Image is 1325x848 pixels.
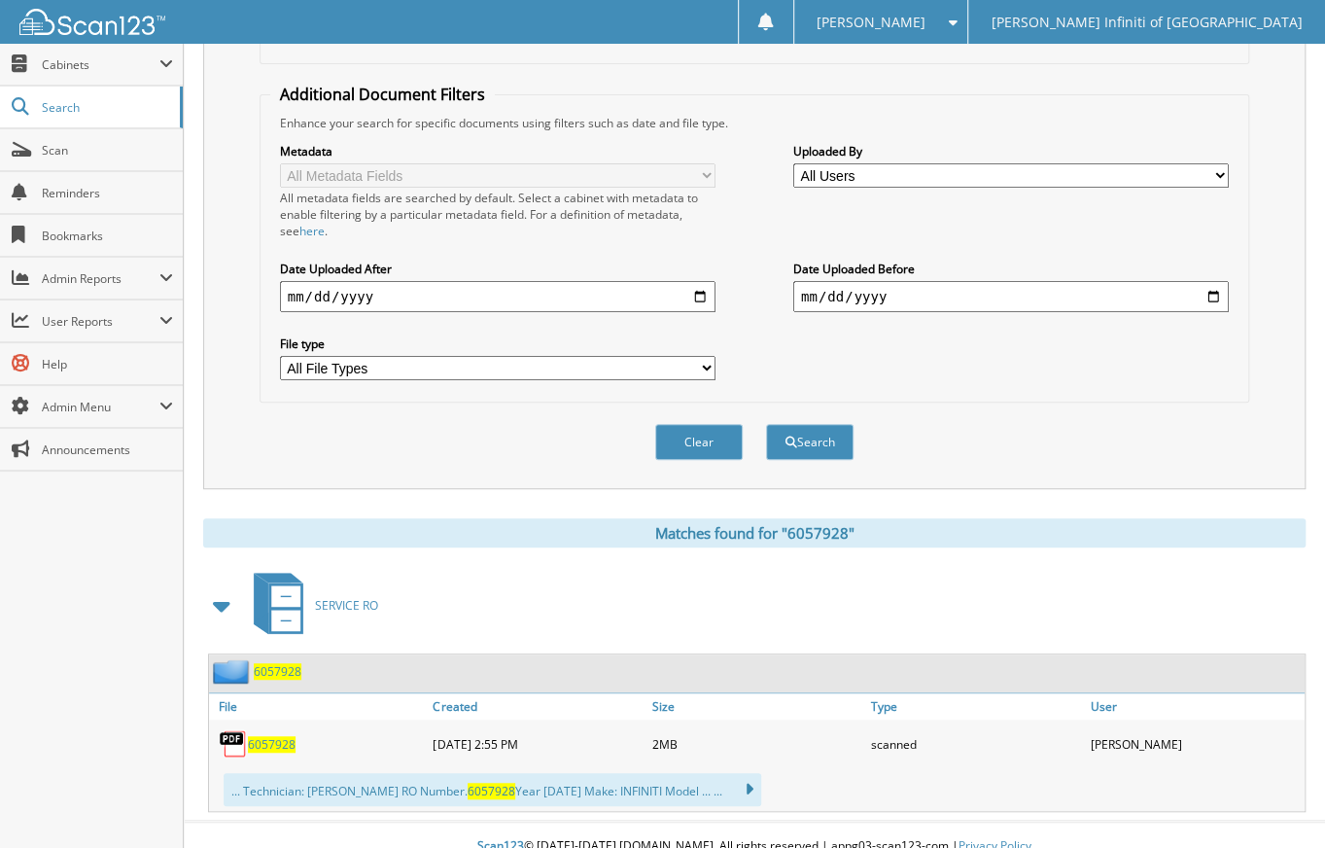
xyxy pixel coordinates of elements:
img: PDF.png [219,729,248,759]
label: Metadata [280,143,715,159]
div: ... Technician: [PERSON_NAME] RO Number. Year [DATE] Make: INFINITI Model ... ... [224,773,761,806]
span: Cabinets [42,56,159,73]
div: Enhance your search for specific documents using filters such as date and file type. [270,115,1239,131]
div: [PERSON_NAME] [1086,724,1305,763]
button: Search [766,424,854,460]
label: File type [280,336,715,352]
iframe: Chat Widget [1228,755,1325,848]
div: 2MB [647,724,866,763]
a: SERVICE RO [242,567,378,644]
a: 6057928 [254,663,301,680]
a: Type [866,693,1085,720]
span: Search [42,99,170,116]
div: All metadata fields are searched by default. Select a cabinet with metadata to enable filtering b... [280,190,715,239]
div: Matches found for "6057928" [203,518,1306,548]
span: Help [42,356,173,372]
span: User Reports [42,313,159,330]
label: Uploaded By [793,143,1229,159]
span: Bookmarks [42,228,173,244]
span: SERVICE RO [315,597,378,614]
label: Date Uploaded After [280,261,715,277]
legend: Additional Document Filters [270,84,495,105]
span: Announcements [42,442,173,458]
a: Created [428,693,646,720]
span: 6057928 [468,783,515,799]
a: File [209,693,428,720]
span: Admin Reports [42,270,159,287]
span: Scan [42,142,173,159]
div: [DATE] 2:55 PM [428,724,646,763]
a: Size [647,693,866,720]
span: [PERSON_NAME] Infiniti of [GEOGRAPHIC_DATA] [991,17,1302,28]
span: Reminders [42,185,173,201]
a: here [299,223,325,239]
input: end [793,281,1229,312]
span: Admin Menu [42,399,159,415]
input: start [280,281,715,312]
label: Date Uploaded Before [793,261,1229,277]
img: scan123-logo-white.svg [19,9,165,35]
span: [PERSON_NAME] [817,17,925,28]
a: 6057928 [248,736,296,753]
img: folder2.png [213,659,254,684]
div: scanned [866,724,1085,763]
button: Clear [655,424,743,460]
a: User [1086,693,1305,720]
